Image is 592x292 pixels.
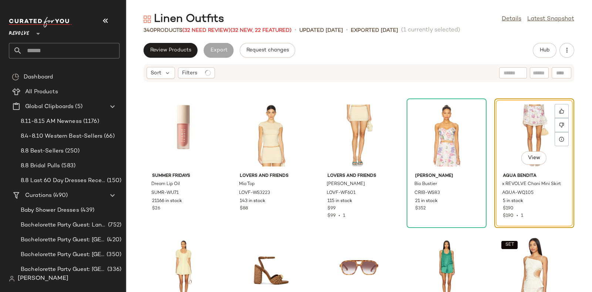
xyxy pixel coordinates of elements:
[102,132,115,141] span: (66)
[151,69,161,77] span: Sort
[327,190,356,197] span: LOVF-WF601
[25,103,74,111] span: Global Clipboards
[144,43,198,58] button: Review Products
[246,47,289,53] span: Request changes
[21,162,60,170] span: 8.8 Bridal Pulls
[60,162,75,170] span: (583)
[414,181,437,188] span: Bio Bustier
[527,15,574,24] a: Latest Snapshot
[497,101,572,170] img: AGUA-WQ105_V1.jpg
[9,25,29,38] span: Revolve
[240,173,303,179] span: Lovers and Friends
[105,177,121,185] span: (150)
[144,27,292,34] div: Products
[401,26,460,35] span: (1 currently selected)
[539,47,550,53] span: Hub
[528,155,540,161] span: View
[234,101,309,170] img: LOVF-WS3223_V1.jpg
[151,190,179,197] span: SUMR-WU71
[144,28,154,33] span: 340
[151,181,180,188] span: Dream Lip Oil
[182,69,197,77] span: Filters
[327,173,390,179] span: Lovers and Friends
[25,191,52,200] span: Curations
[21,132,102,141] span: 8.4-8.10 Western Best-Sellers
[21,117,82,126] span: 8.11-8.15 AM Newness
[322,101,396,170] img: LOVF-WF601_V1.jpg
[521,151,546,165] button: View
[52,191,68,200] span: (490)
[502,190,534,197] span: AGUA-WQ105
[152,173,215,179] span: Summer Fridays
[64,147,80,155] span: (250)
[414,190,440,197] span: CRIB-WS83
[21,147,64,155] span: 8.8 Best-Sellers
[182,28,231,33] span: (32 Need Review)
[327,181,365,188] span: [PERSON_NAME]
[12,73,19,81] img: svg%3e
[239,190,270,197] span: LOVF-WS3223
[150,47,191,53] span: Review Products
[21,177,105,185] span: 8.8 Last 60 Day Dresses Receipts Best-Sellers
[351,27,398,34] p: Exported [DATE]
[231,28,292,33] span: (32 New, 22 Featured)
[82,117,99,126] span: (1176)
[295,26,296,35] span: •
[240,43,295,58] button: Request changes
[299,27,343,34] p: updated [DATE]
[415,173,478,179] span: [PERSON_NAME]
[533,43,556,58] button: Hub
[25,88,58,96] span: All Products
[144,16,151,23] img: svg%3e
[144,12,224,27] div: Linen Outfits
[146,101,221,170] img: SUMR-WU71_V1.jpg
[409,101,484,170] img: CRIB-WS83_V1.jpg
[239,181,255,188] span: Mia Top
[346,26,348,35] span: •
[24,73,53,81] span: Dashboard
[9,276,15,282] img: svg%3e
[502,181,561,188] span: x REVOLVE Chani Mini Skirt
[502,15,521,24] a: Details
[9,17,72,27] img: cfy_white_logo.C9jOOHJF.svg
[74,103,82,111] span: (5)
